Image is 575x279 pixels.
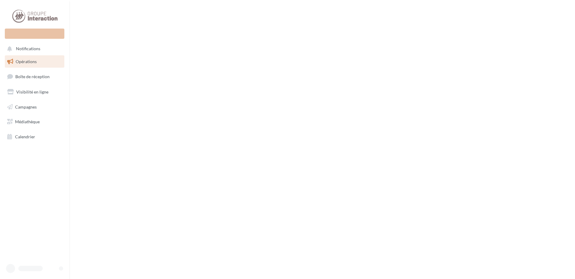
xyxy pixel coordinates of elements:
[4,115,66,128] a: Médiathèque
[15,119,40,124] span: Médiathèque
[15,134,35,139] span: Calendrier
[16,46,40,51] span: Notifications
[4,70,66,83] a: Boîte de réception
[4,55,66,68] a: Opérations
[4,86,66,98] a: Visibilité en ligne
[5,29,64,39] div: Nouvelle campagne
[15,104,37,109] span: Campagnes
[4,101,66,113] a: Campagnes
[16,89,48,94] span: Visibilité en ligne
[4,130,66,143] a: Calendrier
[16,59,37,64] span: Opérations
[15,74,50,79] span: Boîte de réception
